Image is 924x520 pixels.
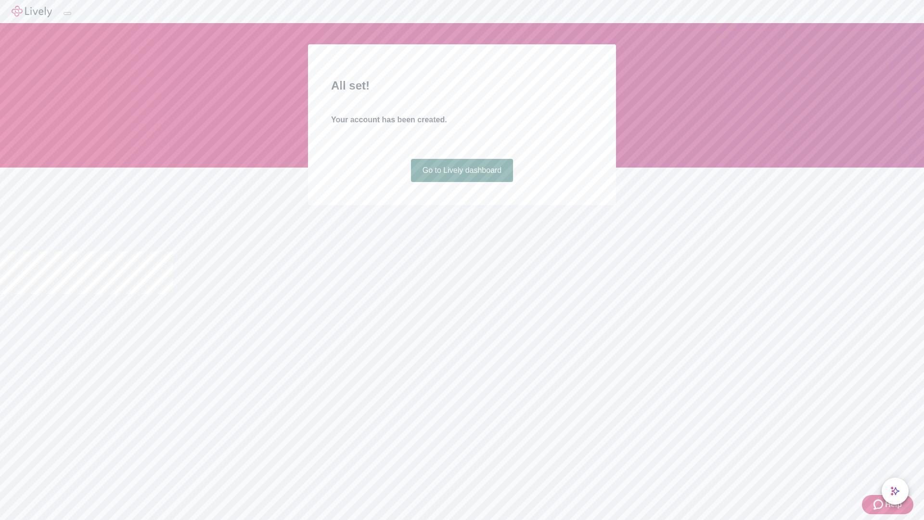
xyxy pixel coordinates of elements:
[64,12,71,15] button: Log out
[885,499,902,510] span: Help
[12,6,52,17] img: Lively
[331,77,593,94] h2: All set!
[862,495,913,514] button: Zendesk support iconHelp
[411,159,513,182] a: Go to Lively dashboard
[873,499,885,510] svg: Zendesk support icon
[890,486,900,496] svg: Lively AI Assistant
[331,114,593,126] h4: Your account has been created.
[882,478,909,505] button: chat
